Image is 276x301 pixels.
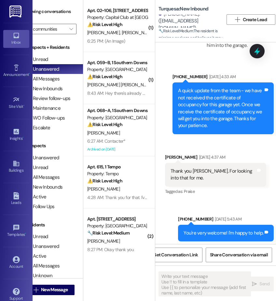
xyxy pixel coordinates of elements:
[87,164,147,170] div: Apt. 615, 1 Tempo
[87,186,120,192] span: [PERSON_NAME]
[3,254,29,272] a: Account
[25,7,76,24] label: Viewing conversations for
[235,17,240,22] i: 
[3,126,29,144] a: Insights •
[25,66,59,73] div: Unanswered
[165,187,266,196] div: Tagged as:
[25,85,62,92] div: New Inbounds
[87,138,126,144] div: 6:27 AM: Contacter*
[87,170,147,177] div: Property: Tempo
[122,30,154,36] span: [PERSON_NAME]
[25,203,55,210] div: Follow Ups
[213,216,241,222] div: [DATE] 5:43 AM
[87,107,147,114] div: Apt. 068~A, 1 Southern Downs
[3,30,29,48] a: Inbox
[87,14,147,21] div: Property: Capital Club at [GEOGRAPHIC_DATA]
[25,76,60,82] div: All Messages
[25,263,60,269] div: All Messages
[227,14,275,25] button: Create Lead
[243,16,267,23] span: Create Lead
[27,285,75,295] button: New Message
[22,135,23,140] span: •
[87,114,147,121] div: Property: [GEOGRAPHIC_DATA]
[25,253,47,260] div: Active
[25,233,48,240] div: Unread
[9,6,23,18] img: ResiDesk Logo
[87,59,147,66] div: Apt. 059~B, 1 Southern Downs
[25,115,65,122] div: WO Follow-ups
[23,103,24,108] span: •
[3,190,29,208] a: Leads
[25,184,62,191] div: New Inbounds
[25,56,48,63] div: Unread
[3,158,29,176] a: Buildings
[69,26,73,32] i: 
[87,30,122,36] span: [PERSON_NAME]
[159,6,208,12] b: Turquesa: New Inbound
[87,130,120,136] span: [PERSON_NAME]
[87,230,130,236] strong: 🔧 Risk Level: Medium
[248,277,274,291] button: Send
[87,7,147,14] div: Apt. 02~106, [STREET_ADDRESS]
[87,145,148,153] div: Archived on [DATE]
[165,154,266,163] div: [PERSON_NAME]
[172,73,274,82] div: [PHONE_NUMBER]
[210,251,268,258] span: Share Conversation via email
[171,168,256,182] div: Thank you [PERSON_NAME]. For looking into that for me.
[25,193,47,200] div: Active
[197,243,208,249] span: Praise
[159,11,218,32] div: [PERSON_NAME]. ([EMAIL_ADDRESS][DOMAIN_NAME])
[18,142,83,149] div: Prospects
[18,222,83,228] div: Residents
[25,174,60,181] div: All Messages
[18,44,83,51] div: Prospects + Residents
[87,66,147,73] div: Property: [GEOGRAPHIC_DATA]
[159,28,223,70] span: : The resident is missing a package and believes it may be in the Amazon locker but they did not ...
[87,21,122,27] strong: ⚠️ Risk Level: High
[87,238,120,244] span: [PERSON_NAME]
[29,71,30,76] span: •
[178,87,263,129] div: A quick update from the team - we have not received the certificate of occupancy for this garage ...
[184,189,195,194] span: Praise
[259,280,269,287] span: Send
[25,105,61,112] div: Maintenance
[178,241,274,251] div: Tagged as:
[25,95,70,102] div: Review follow-ups
[28,24,66,34] input: All communities
[87,247,134,252] div: 8:27 PM: Okay thank you
[87,82,153,88] span: [PERSON_NAME] [PERSON_NAME]
[149,248,202,262] button: Get Conversation Link
[3,94,29,112] a: Site Visit •
[206,248,272,262] button: Share Conversation via email
[25,243,59,250] div: Unanswered
[87,216,147,222] div: Apt. [STREET_ADDRESS]
[3,222,29,240] a: Templates •
[159,28,193,34] strong: 🔧 Risk Level: Medium
[208,73,236,80] div: [DATE] 4:33 AM
[198,154,226,161] div: [DATE] 4:37 AM
[153,251,198,258] span: Get Conversation Link
[178,216,274,225] div: [PHONE_NUMBER]
[87,178,122,184] strong: ⚠️ Risk Level: High
[25,154,59,161] div: Unanswered
[87,38,125,44] div: 6:25 PM: (An Image)
[87,122,122,127] strong: ⚠️ Risk Level: High
[87,74,122,79] strong: ⚠️ Risk Level: High
[25,231,26,236] span: •
[252,281,257,287] i: 
[87,222,147,229] div: Property: [GEOGRAPHIC_DATA]
[25,124,50,131] div: Escalate
[25,164,48,171] div: Unread
[25,272,52,279] div: Unknown
[184,230,263,236] div: You're very welcome! I'm happy to help.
